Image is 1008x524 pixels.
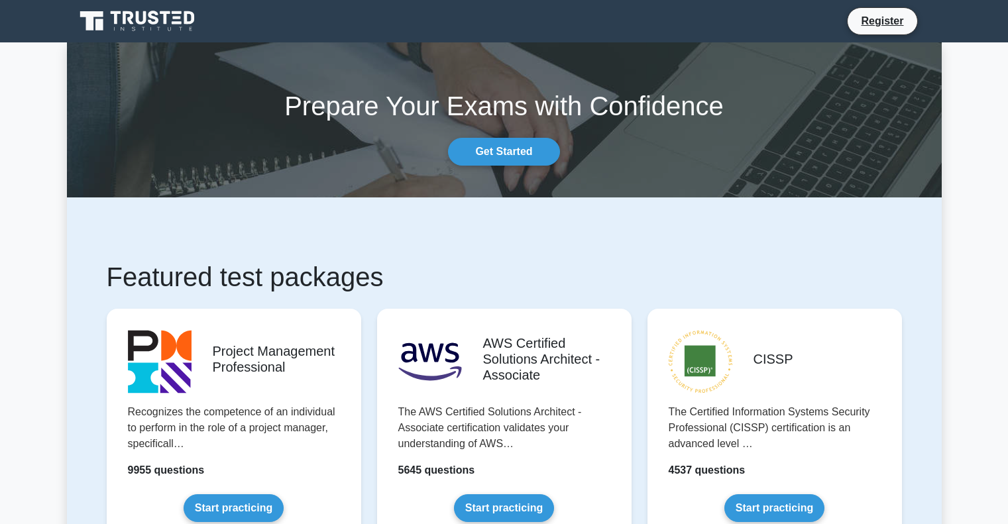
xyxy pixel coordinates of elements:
a: Start practicing [724,494,824,522]
h1: Featured test packages [107,261,902,293]
a: Start practicing [184,494,284,522]
a: Get Started [448,138,559,166]
h1: Prepare Your Exams with Confidence [67,90,942,122]
a: Start practicing [454,494,554,522]
a: Register [853,13,911,29]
